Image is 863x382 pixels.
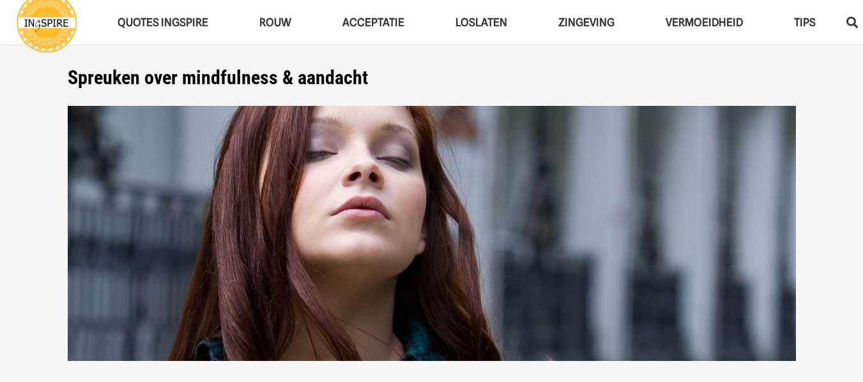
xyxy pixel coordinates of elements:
[92,6,234,39] a: QUOTES INGSPIREQUOTES INGSPIRE Menu
[342,16,404,29] span: Acceptatie
[68,106,796,362] img: De mooiste mindfulness spreuken van Ingspire en citaten van Inge over mindful leven - www.ingspir...
[640,6,768,39] a: VERMOEIDHEIDVERMOEIDHEID Menu
[768,6,841,39] a: TIPSTIPS Menu
[430,6,533,39] a: LoslatenLoslaten Menu
[455,16,507,29] span: Loslaten
[794,16,816,29] span: TIPS
[259,16,291,29] span: ROUW
[558,16,615,29] span: Zingeving
[666,16,743,29] span: VERMOEIDHEID
[68,66,796,89] h1: Spreuken over mindfulness & aandacht
[533,6,640,39] a: ZingevingZingeving Menu
[118,16,208,29] span: QUOTES INGSPIRE
[317,6,430,39] a: AcceptatieAcceptatie Menu
[234,6,317,39] a: ROUWROUW Menu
